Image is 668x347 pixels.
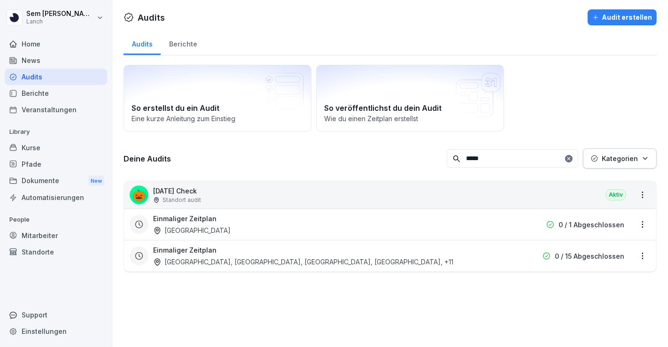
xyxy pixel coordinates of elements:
[559,220,624,230] p: 0 / 1 Abgeschlossen
[588,9,657,25] button: Audit erstellen
[5,227,107,244] a: Mitarbeiter
[606,189,626,200] div: Aktiv
[124,154,442,164] h3: Deine Audits
[5,69,107,85] a: Audits
[124,31,161,55] a: Audits
[153,214,217,224] h3: Einmaliger Zeitplan
[602,154,638,163] p: Kategorien
[5,101,107,118] a: Veranstaltungen
[153,257,453,267] div: [GEOGRAPHIC_DATA], [GEOGRAPHIC_DATA], [GEOGRAPHIC_DATA], [GEOGRAPHIC_DATA] , +11
[124,65,311,131] a: So erstellst du ein AuditEine kurze Anleitung zum Einstieg
[5,172,107,190] a: DokumenteNew
[5,139,107,156] a: Kurse
[5,85,107,101] a: Berichte
[324,114,496,123] p: Wie du einen Zeitplan erstellst
[5,36,107,52] a: Home
[88,176,104,186] div: New
[5,156,107,172] a: Pfade
[583,148,657,169] button: Kategorien
[5,124,107,139] p: Library
[5,244,107,260] a: Standorte
[153,245,217,255] h3: Einmaliger Zeitplan
[5,189,107,206] a: Automatisierungen
[130,185,148,204] div: 🎃
[132,102,303,114] h2: So erstellst du ein Audit
[138,11,165,24] h1: Audits
[163,196,201,204] p: Standort audit
[26,10,95,18] p: Sem [PERSON_NAME]
[153,225,231,235] div: [GEOGRAPHIC_DATA]
[26,18,95,25] p: Lanch
[5,307,107,323] div: Support
[555,251,624,261] p: 0 / 15 Abgeschlossen
[324,102,496,114] h2: So veröffentlichst du dein Audit
[132,114,303,123] p: Eine kurze Anleitung zum Einstieg
[5,52,107,69] a: News
[5,323,107,339] a: Einstellungen
[5,172,107,190] div: Dokumente
[316,65,504,131] a: So veröffentlichst du dein AuditWie du einen Zeitplan erstellst
[592,12,652,23] div: Audit erstellen
[5,212,107,227] p: People
[153,186,201,196] p: [DATE] Check
[161,31,205,55] a: Berichte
